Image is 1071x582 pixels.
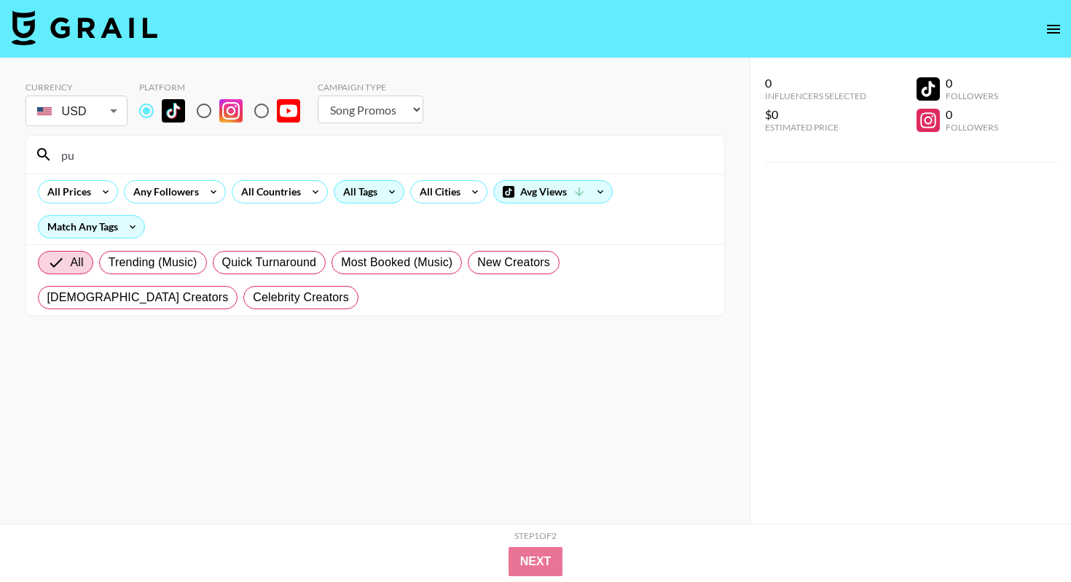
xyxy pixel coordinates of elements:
button: Next [509,547,563,576]
div: Match Any Tags [39,216,144,238]
div: Currency [25,82,127,93]
div: All Prices [39,181,94,203]
span: New Creators [477,254,550,271]
div: 0 [946,76,998,90]
div: $0 [765,107,866,122]
span: [DEMOGRAPHIC_DATA] Creators [47,289,229,306]
img: YouTube [277,99,300,123]
input: Search by User Name [52,143,715,166]
div: Influencers Selected [765,90,866,101]
div: 0 [946,107,998,122]
img: Instagram [219,99,243,123]
span: Trending (Music) [109,254,197,271]
img: TikTok [162,99,185,123]
div: Any Followers [125,181,202,203]
button: open drawer [1039,15,1068,44]
div: All Countries [232,181,304,203]
iframe: Drift Widget Chat Controller [998,509,1054,564]
div: All Tags [334,181,380,203]
img: Grail Talent [12,10,157,45]
div: Followers [946,90,998,101]
div: 0 [765,76,866,90]
span: All [71,254,84,271]
span: Most Booked (Music) [341,254,452,271]
div: Estimated Price [765,122,866,133]
span: Celebrity Creators [253,289,349,306]
div: Platform [139,82,312,93]
div: Campaign Type [318,82,423,93]
div: USD [28,98,125,124]
div: Avg Views [494,181,612,203]
span: Quick Turnaround [222,254,317,271]
div: Step 1 of 2 [514,530,557,541]
div: Followers [946,122,998,133]
div: All Cities [411,181,463,203]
